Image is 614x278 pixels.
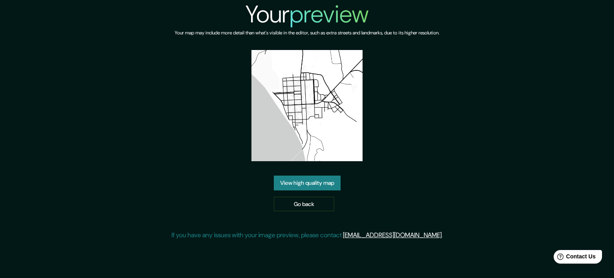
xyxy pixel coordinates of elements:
img: created-map-preview [251,50,363,161]
h6: Your map may include more detail than what's visible in the editor, such as extra streets and lan... [175,29,439,37]
a: View high quality map [274,176,341,190]
a: Go back [274,197,334,212]
p: If you have any issues with your image preview, please contact . [171,230,443,240]
a: [EMAIL_ADDRESS][DOMAIN_NAME] [343,231,442,239]
iframe: Help widget launcher [543,247,605,269]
